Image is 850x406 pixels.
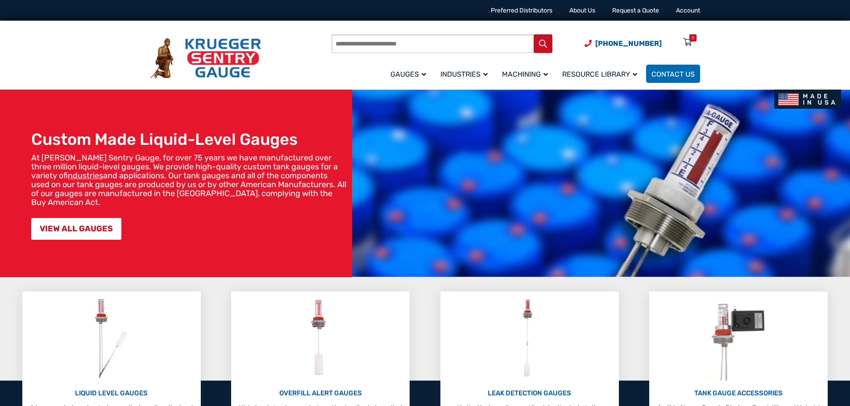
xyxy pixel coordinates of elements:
[236,388,405,398] p: OVERFILL ALERT GAUGES
[68,171,103,180] a: industries
[31,130,348,149] h1: Custom Made Liquid-Level Gauges
[557,63,646,84] a: Resource Library
[595,39,662,48] span: [PHONE_NUMBER]
[352,90,850,277] img: bg_hero_bannerksentry
[502,70,548,78] span: Machining
[31,153,348,207] p: At [PERSON_NAME] Sentry Gauge, for over 75 years we have manufactured over three million liquid-l...
[646,65,700,83] a: Contact Us
[31,218,121,240] a: VIEW ALL GAUGES
[676,7,700,14] a: Account
[301,296,340,381] img: Overfill Alert Gauges
[385,63,435,84] a: Gauges
[692,34,694,41] div: 0
[585,38,662,49] a: Phone Number (920) 434-8860
[774,90,841,109] img: Made In USA
[497,63,557,84] a: Machining
[27,388,196,398] p: LIQUID LEVEL GAUGES
[569,7,595,14] a: About Us
[390,70,426,78] span: Gauges
[440,70,488,78] span: Industries
[612,7,659,14] a: Request a Quote
[87,296,135,381] img: Liquid Level Gauges
[703,296,775,381] img: Tank Gauge Accessories
[651,70,695,78] span: Contact Us
[562,70,637,78] span: Resource Library
[435,63,497,84] a: Industries
[445,388,614,398] p: LEAK DETECTION GAUGES
[150,38,261,79] img: Krueger Sentry Gauge
[512,296,547,381] img: Leak Detection Gauges
[491,7,552,14] a: Preferred Distributors
[654,388,823,398] p: TANK GAUGE ACCESSORIES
